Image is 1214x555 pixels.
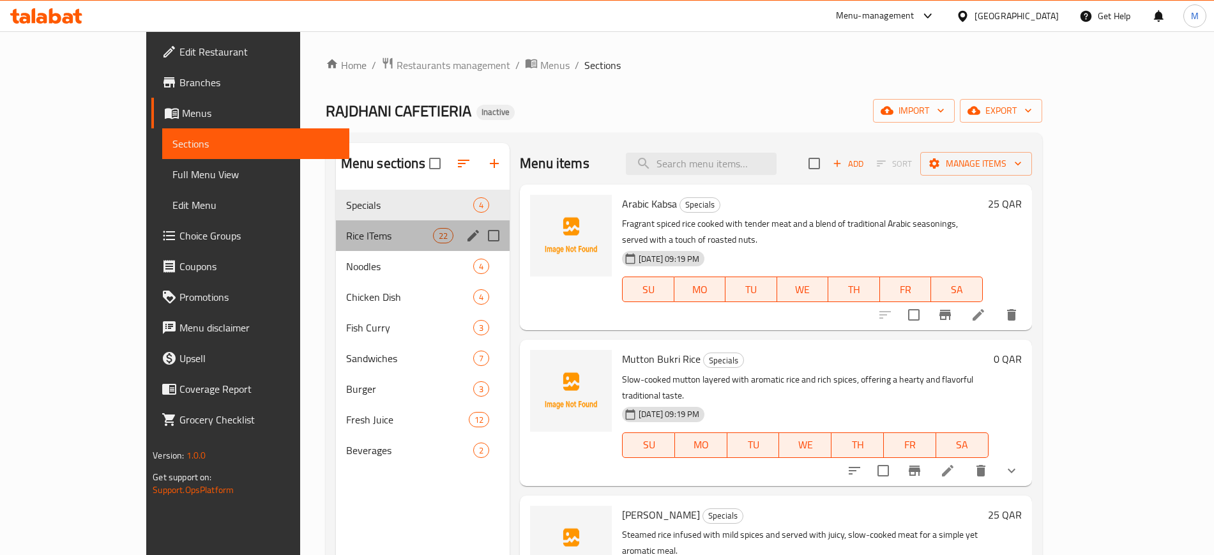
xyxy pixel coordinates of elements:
[186,447,206,464] span: 1.0.0
[870,457,897,484] span: Select to update
[970,103,1032,119] span: export
[873,99,955,123] button: import
[680,197,720,212] span: Specials
[777,277,829,302] button: WE
[530,350,612,432] img: Mutton Bukri Rice
[346,197,473,213] span: Specials
[960,99,1042,123] button: export
[336,343,510,374] div: Sandwiches7
[473,351,489,366] div: items
[836,8,914,24] div: Menu-management
[151,251,349,282] a: Coupons
[869,154,920,174] span: Select section first
[702,508,743,524] div: Specials
[473,259,489,274] div: items
[151,98,349,128] a: Menus
[880,277,932,302] button: FR
[336,185,510,471] nav: Menu sections
[162,128,349,159] a: Sections
[474,261,489,273] span: 4
[622,194,677,213] span: Arabic Kabsa
[831,156,865,171] span: Add
[469,414,489,426] span: 12
[336,435,510,466] div: Beverages2
[153,482,234,498] a: Support.OpsPlatform
[727,432,780,458] button: TU
[540,57,570,73] span: Menus
[179,320,338,335] span: Menu disclaimer
[782,280,824,299] span: WE
[885,280,927,299] span: FR
[172,167,338,182] span: Full Menu View
[346,381,473,397] span: Burger
[151,312,349,343] a: Menu disclaimer
[336,282,510,312] div: Chicken Dish4
[346,443,473,458] div: Beverages
[634,253,704,265] span: [DATE] 09:19 PM
[940,463,955,478] a: Edit menu item
[381,57,510,73] a: Restaurants management
[179,381,338,397] span: Coverage Report
[704,353,743,368] span: Specials
[326,57,1042,73] nav: breadcrumb
[889,436,931,454] span: FR
[151,343,349,374] a: Upsell
[346,351,473,366] span: Sandwiches
[476,107,515,118] span: Inactive
[172,136,338,151] span: Sections
[153,469,211,485] span: Get support on:
[179,228,338,243] span: Choice Groups
[464,226,483,245] button: edit
[372,57,376,73] li: /
[346,228,433,243] span: Rice ITems
[179,351,338,366] span: Upsell
[626,153,777,175] input: search
[884,432,936,458] button: FR
[575,57,579,73] li: /
[336,190,510,220] div: Specials4
[473,381,489,397] div: items
[833,280,875,299] span: TH
[900,301,927,328] span: Select to update
[151,374,349,404] a: Coverage Report
[179,259,338,274] span: Coupons
[622,432,675,458] button: SU
[622,216,982,248] p: Fragrant spiced rice cooked with tender meat and a blend of traditional Arabic seasonings, served...
[679,280,721,299] span: MO
[996,455,1027,486] button: show more
[622,349,701,369] span: Mutton Bukri Rice
[725,277,777,302] button: TU
[628,280,669,299] span: SU
[474,353,489,365] span: 7
[151,36,349,67] a: Edit Restaurant
[731,280,772,299] span: TU
[837,436,879,454] span: TH
[801,150,828,177] span: Select section
[162,190,349,220] a: Edit Menu
[703,353,744,368] div: Specials
[179,44,338,59] span: Edit Restaurant
[421,150,448,177] span: Select all sections
[346,412,469,427] span: Fresh Juice
[975,9,1059,23] div: [GEOGRAPHIC_DATA]
[474,383,489,395] span: 3
[473,289,489,305] div: items
[346,320,473,335] span: Fish Curry
[530,195,612,277] img: Arabic Kabsa
[703,508,743,523] span: Specials
[899,455,930,486] button: Branch-specific-item
[679,197,720,213] div: Specials
[994,350,1022,368] h6: 0 QAR
[675,432,727,458] button: MO
[732,436,775,454] span: TU
[831,432,884,458] button: TH
[469,412,489,427] div: items
[479,148,510,179] button: Add section
[634,408,704,420] span: [DATE] 09:19 PM
[930,156,1022,172] span: Manage items
[930,300,960,330] button: Branch-specific-item
[162,159,349,190] a: Full Menu View
[151,404,349,435] a: Grocery Checklist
